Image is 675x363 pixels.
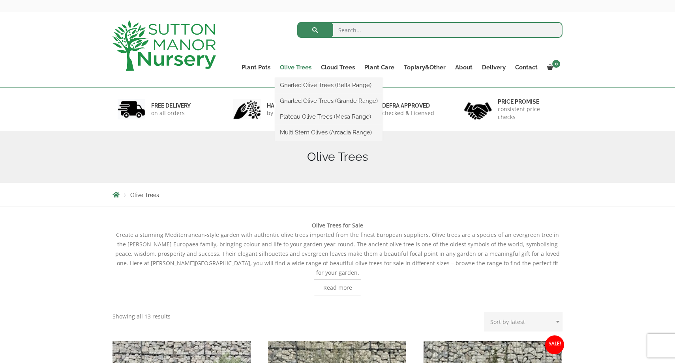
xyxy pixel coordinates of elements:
a: About [450,62,477,73]
h1: Olive Trees [112,150,562,164]
a: Contact [510,62,542,73]
a: Multi Stem Olives (Arcadia Range) [275,127,382,138]
a: Plant Pots [237,62,275,73]
a: Gnarled Olive Trees (Grande Range) [275,95,382,107]
a: 0 [542,62,562,73]
a: Olive Trees [275,62,316,73]
h6: hand picked [267,102,310,109]
input: Search... [297,22,563,38]
a: Plant Care [360,62,399,73]
a: Topiary&Other [399,62,450,73]
p: by professionals [267,109,310,117]
span: Read more [323,285,352,290]
b: Olive Trees for Sale [312,222,363,229]
div: Create a stunning Mediterranean-style garden with authentic olive trees imported from the finest ... [112,221,562,296]
p: Showing all 13 results [112,312,171,321]
a: Delivery [477,62,510,73]
img: 1.jpg [118,99,145,119]
p: checked & Licensed [382,109,434,117]
h6: Price promise [498,98,558,105]
img: 2.jpg [233,99,261,119]
span: Sale! [545,335,564,354]
a: Plateau Olive Trees (Mesa Range) [275,111,382,123]
img: logo [112,20,216,71]
p: on all orders [151,109,191,117]
img: 4.jpg [464,97,492,121]
nav: Breadcrumbs [112,192,562,198]
span: Olive Trees [130,192,159,198]
h6: FREE DELIVERY [151,102,191,109]
p: consistent price checks [498,105,558,121]
h6: Defra approved [382,102,434,109]
a: Cloud Trees [316,62,360,73]
select: Shop order [484,312,562,331]
span: 0 [552,60,560,68]
a: Gnarled Olive Trees (Bella Range) [275,79,382,91]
